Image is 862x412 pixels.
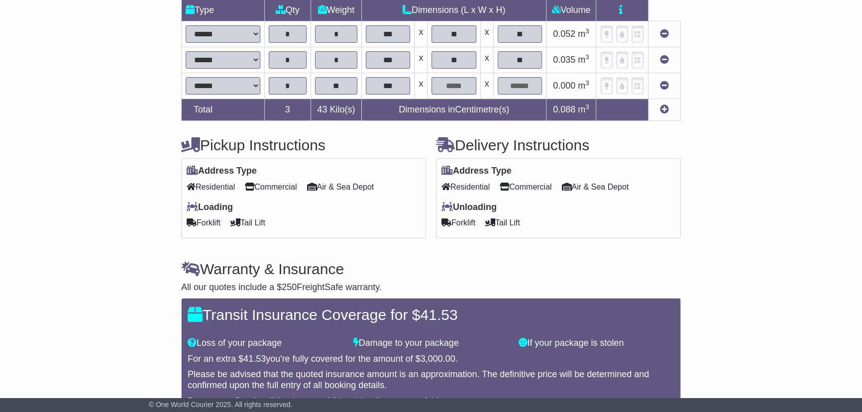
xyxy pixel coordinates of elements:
div: For an extra $ you're fully covered for the amount of $ . [188,354,674,365]
label: Loading [187,202,233,213]
span: Tail Lift [230,215,265,230]
span: Forklift [187,215,220,230]
span: 43 [317,104,327,114]
div: Loss of your package [183,338,348,349]
td: x [480,73,493,99]
span: m [578,81,589,91]
sup: 3 [585,79,589,87]
sup: 3 [585,103,589,110]
span: 41.53 [420,307,457,323]
span: © One World Courier 2025. All rights reserved. [149,401,293,409]
h4: Transit Insurance Coverage for $ [188,307,674,323]
span: Tail Lift [485,215,520,230]
td: x [480,47,493,73]
a: Remove this item [660,55,669,65]
span: m [578,29,589,39]
span: 0.088 [553,104,575,114]
td: x [480,21,493,47]
span: Commercial [245,179,297,195]
span: 250 [282,282,297,292]
span: Residential [187,179,235,195]
td: Total [182,99,265,121]
div: Please be advised that the quoted insurance amount is an approximation. The definitive price will... [188,369,674,391]
span: 3,000.00 [421,354,455,364]
span: Commercial [500,179,551,195]
span: 0.035 [553,55,575,65]
h4: Pickup Instructions [181,137,426,153]
label: Address Type [441,166,512,177]
span: 0.000 [553,81,575,91]
sup: 3 [585,27,589,35]
td: x [415,73,428,99]
div: Dangerous Goods will lead to an additional loading on top of this. [188,396,674,407]
td: 3 [265,99,311,121]
div: Damage to your package [348,338,514,349]
sup: 3 [585,53,589,61]
span: 41.53 [243,354,266,364]
td: Dimensions in Centimetre(s) [362,99,546,121]
span: m [578,55,589,65]
h4: Delivery Instructions [436,137,681,153]
span: m [578,104,589,114]
td: x [415,21,428,47]
a: Remove this item [660,81,669,91]
td: x [415,47,428,73]
span: 0.052 [553,29,575,39]
a: Remove this item [660,29,669,39]
label: Address Type [187,166,257,177]
h4: Warranty & Insurance [181,261,681,277]
td: Kilo(s) [311,99,362,121]
label: Unloading [441,202,497,213]
a: Add new item [660,104,669,114]
div: If your package is stolen [514,338,679,349]
div: All our quotes include a $ FreightSafe warranty. [181,282,681,293]
span: Forklift [441,215,475,230]
span: Air & Sea Depot [307,179,374,195]
span: Residential [441,179,490,195]
span: Air & Sea Depot [562,179,629,195]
